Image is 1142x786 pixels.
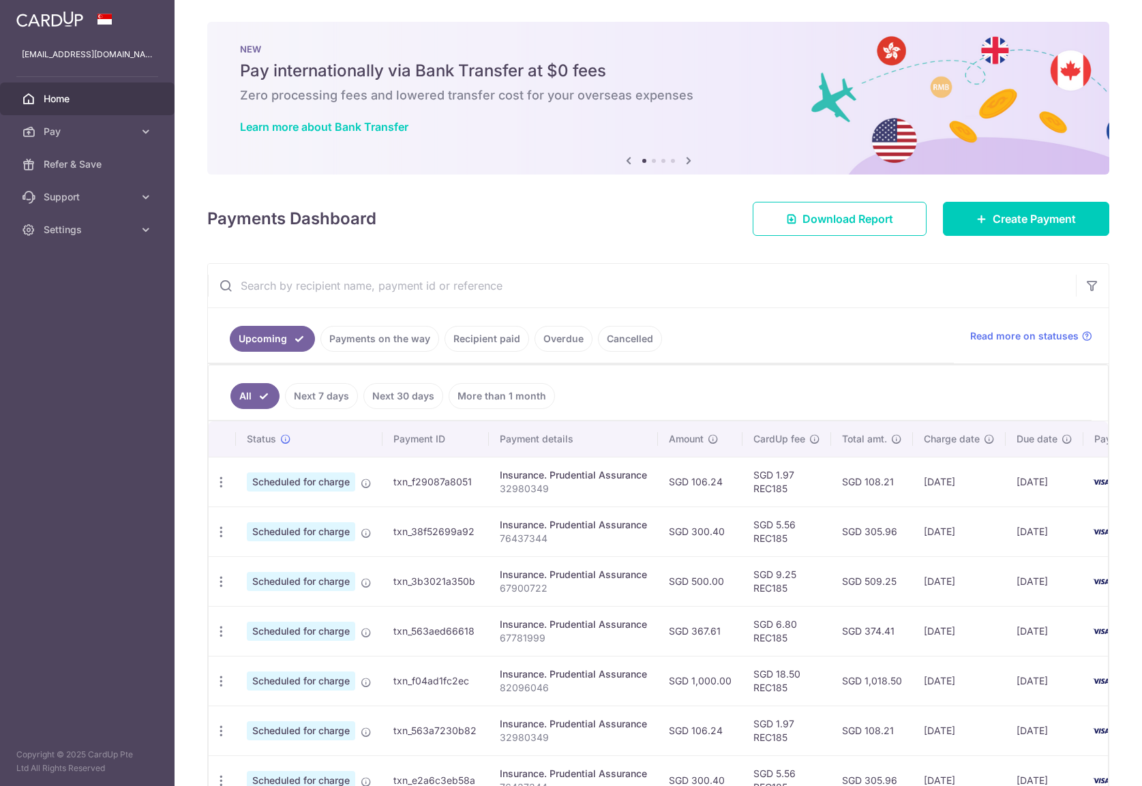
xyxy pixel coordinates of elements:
[831,507,913,556] td: SGD 305.96
[382,656,489,706] td: txn_f04ad1fc2ec
[500,482,647,496] p: 32980349
[658,507,742,556] td: SGD 300.40
[382,706,489,755] td: txn_563a7230b82
[247,432,276,446] span: Status
[16,11,83,27] img: CardUp
[1006,656,1083,706] td: [DATE]
[1017,432,1057,446] span: Due date
[1006,706,1083,755] td: [DATE]
[44,223,134,237] span: Settings
[913,457,1006,507] td: [DATE]
[831,457,913,507] td: SGD 108.21
[1087,474,1115,490] img: Bank Card
[831,556,913,606] td: SGD 509.25
[1006,457,1083,507] td: [DATE]
[598,326,662,352] a: Cancelled
[247,622,355,641] span: Scheduled for charge
[831,656,913,706] td: SGD 1,018.50
[742,656,831,706] td: SGD 18.50 REC185
[44,157,134,171] span: Refer & Save
[669,432,704,446] span: Amount
[742,507,831,556] td: SGD 5.56 REC185
[247,572,355,591] span: Scheduled for charge
[240,120,408,134] a: Learn more about Bank Transfer
[742,706,831,755] td: SGD 1.97 REC185
[363,383,443,409] a: Next 30 days
[1087,723,1115,739] img: Bank Card
[44,125,134,138] span: Pay
[500,717,647,731] div: Insurance. Prudential Assurance
[831,706,913,755] td: SGD 108.21
[247,721,355,740] span: Scheduled for charge
[500,631,647,645] p: 67781999
[913,507,1006,556] td: [DATE]
[913,606,1006,656] td: [DATE]
[500,581,647,595] p: 67900722
[753,432,805,446] span: CardUp fee
[500,767,647,781] div: Insurance. Prudential Assurance
[1006,606,1083,656] td: [DATE]
[742,606,831,656] td: SGD 6.80 REC185
[285,383,358,409] a: Next 7 days
[382,421,489,457] th: Payment ID
[658,556,742,606] td: SGD 500.00
[22,48,153,61] p: [EMAIL_ADDRESS][DOMAIN_NAME]
[382,556,489,606] td: txn_3b3021a350b
[500,468,647,482] div: Insurance. Prudential Assurance
[500,731,647,744] p: 32980349
[1006,556,1083,606] td: [DATE]
[993,211,1076,227] span: Create Payment
[802,211,893,227] span: Download Report
[742,457,831,507] td: SGD 1.97 REC185
[445,326,529,352] a: Recipient paid
[913,656,1006,706] td: [DATE]
[382,457,489,507] td: txn_f29087a8051
[44,190,134,204] span: Support
[658,457,742,507] td: SGD 106.24
[924,432,980,446] span: Charge date
[489,421,658,457] th: Payment details
[535,326,592,352] a: Overdue
[913,556,1006,606] td: [DATE]
[320,326,439,352] a: Payments on the way
[1087,524,1115,540] img: Bank Card
[500,618,647,631] div: Insurance. Prudential Assurance
[753,202,927,236] a: Download Report
[1006,507,1083,556] td: [DATE]
[230,383,280,409] a: All
[970,329,1092,343] a: Read more on statuses
[842,432,887,446] span: Total amt.
[943,202,1109,236] a: Create Payment
[247,472,355,492] span: Scheduled for charge
[1087,623,1115,639] img: Bank Card
[913,706,1006,755] td: [DATE]
[247,671,355,691] span: Scheduled for charge
[658,606,742,656] td: SGD 367.61
[500,532,647,545] p: 76437344
[382,606,489,656] td: txn_563aed66618
[240,44,1077,55] p: NEW
[240,60,1077,82] h5: Pay internationally via Bank Transfer at $0 fees
[500,667,647,681] div: Insurance. Prudential Assurance
[658,656,742,706] td: SGD 1,000.00
[1087,673,1115,689] img: Bank Card
[1087,573,1115,590] img: Bank Card
[240,87,1077,104] h6: Zero processing fees and lowered transfer cost for your overseas expenses
[500,681,647,695] p: 82096046
[500,568,647,581] div: Insurance. Prudential Assurance
[44,92,134,106] span: Home
[970,329,1079,343] span: Read more on statuses
[742,556,831,606] td: SGD 9.25 REC185
[207,22,1109,175] img: Bank transfer banner
[449,383,555,409] a: More than 1 month
[382,507,489,556] td: txn_38f52699a92
[831,606,913,656] td: SGD 374.41
[230,326,315,352] a: Upcoming
[500,518,647,532] div: Insurance. Prudential Assurance
[247,522,355,541] span: Scheduled for charge
[658,706,742,755] td: SGD 106.24
[208,264,1076,307] input: Search by recipient name, payment id or reference
[207,207,376,231] h4: Payments Dashboard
